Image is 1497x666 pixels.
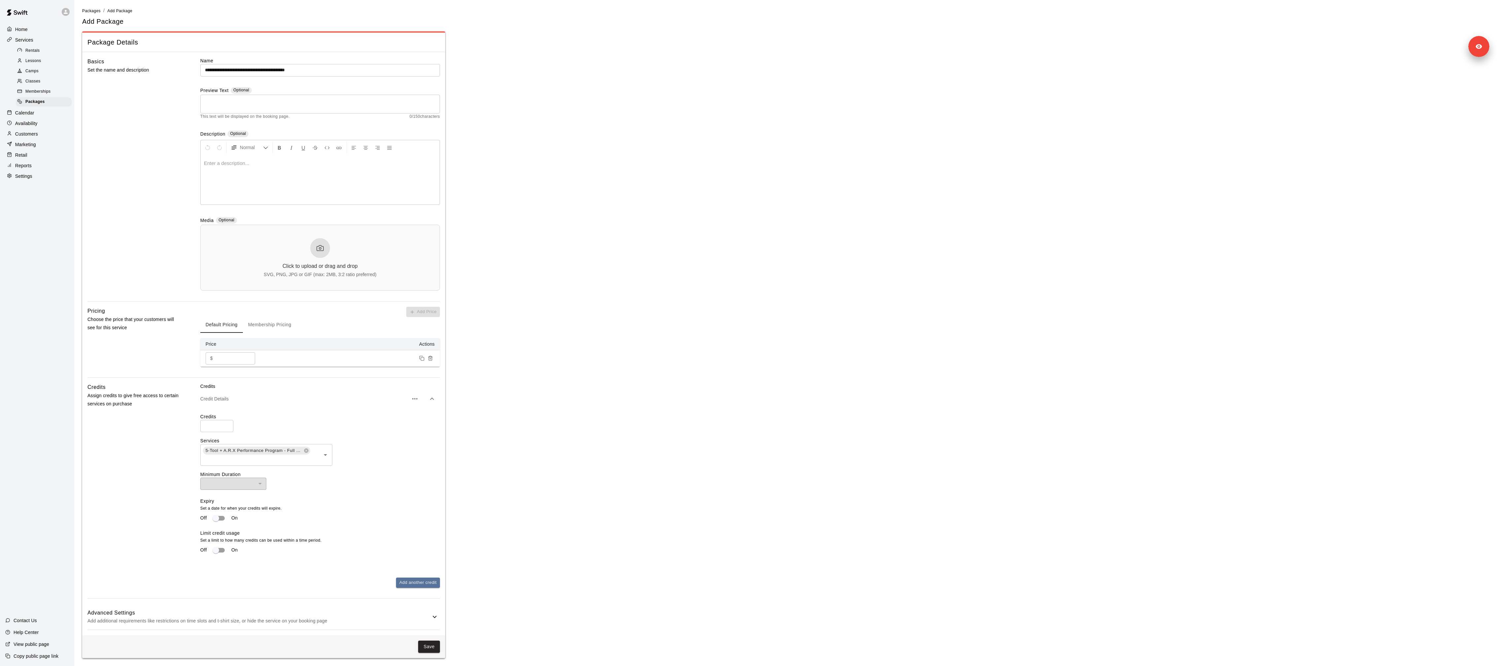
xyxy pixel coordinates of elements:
[266,338,440,350] th: Actions
[214,142,225,153] button: Redo
[5,108,69,118] a: Calendar
[16,67,72,76] div: Camps
[82,17,124,26] h5: Add Package
[16,97,72,107] div: Packages
[15,173,32,179] p: Settings
[200,396,408,402] p: Credit Details
[200,390,440,408] div: Credit Details
[5,129,69,139] a: Customers
[286,142,297,153] button: Format Italics
[240,144,263,151] span: Normal
[16,46,74,56] a: Rentals
[333,142,345,153] button: Insert Link
[360,142,371,153] button: Center Align
[384,142,395,153] button: Justify Align
[15,162,32,169] p: Reports
[25,68,39,75] span: Camps
[14,641,49,648] p: View public page
[298,142,309,153] button: Format Underline
[25,88,50,95] span: Memberships
[16,77,72,86] div: Classes
[200,338,266,350] th: Price
[25,78,40,85] span: Classes
[16,46,72,55] div: Rentals
[200,537,440,544] p: Set a limit to how many credits can be used within a time period.
[283,263,358,269] div: Click to upload or drag and drop
[14,653,58,659] p: Copy public page link
[16,66,74,77] a: Camps
[200,317,243,333] button: Default Pricing
[200,530,240,536] label: Limit credit usage
[348,142,359,153] button: Left Align
[200,437,440,444] label: Services
[5,161,69,171] a: Reports
[5,140,69,149] div: Marketing
[15,120,38,127] p: Availability
[200,515,207,522] p: Off
[15,131,38,137] p: Customers
[15,26,28,33] p: Home
[202,142,213,153] button: Undo
[233,88,249,92] span: Optional
[200,217,214,225] label: Media
[231,547,238,554] p: On
[87,604,440,630] div: Advanced SettingsAdd additional requirements like restrictions on time slots and t-shirt size, or...
[218,218,234,222] span: Optional
[231,515,238,522] p: On
[417,354,426,363] button: Duplicate price
[87,315,179,332] p: Choose the price that your customers will see for this service
[15,37,33,43] p: Services
[14,629,39,636] p: Help Center
[372,142,383,153] button: Right Align
[87,38,440,47] span: Package Details
[203,447,310,455] div: 5-Tool + A.R.X Performance Program - Full program - hitting, throwing, speed/strength
[87,66,179,74] p: Set the name and description
[228,142,271,153] button: Formatting Options
[15,152,27,158] p: Retail
[200,498,214,504] label: Expiry
[5,118,69,128] a: Availability
[15,110,34,116] p: Calendar
[5,24,69,34] a: Home
[82,7,1489,15] nav: breadcrumb
[321,142,333,153] button: Insert Code
[25,48,40,54] span: Rentals
[396,578,440,588] button: Add another credit
[16,56,74,66] a: Lessons
[200,87,229,95] label: Preview Text
[82,8,101,13] a: Packages
[16,56,72,66] div: Lessons
[87,57,104,66] h6: Basics
[25,99,45,105] span: Packages
[230,131,246,136] span: Optional
[426,354,435,363] button: Remove price
[14,617,37,624] p: Contact Us
[5,35,69,45] div: Services
[25,58,41,64] span: Lessons
[103,7,105,14] li: /
[5,171,69,181] a: Settings
[274,142,285,153] button: Format Bold
[200,57,440,64] label: Name
[418,641,440,653] button: Save
[16,87,74,97] a: Memberships
[16,97,74,107] a: Packages
[200,131,225,138] label: Description
[310,142,321,153] button: Format Strikethrough
[87,392,179,408] p: Assign credits to give free access to certain services on purchase
[15,141,36,148] p: Marketing
[203,447,305,454] span: 5-Tool + A.R.X Performance Program - Full program - hitting, throwing, speed/strength
[200,383,440,390] p: Credits
[200,547,207,554] p: Off
[5,150,69,160] div: Retail
[243,317,297,333] button: Membership Pricing
[107,9,132,13] span: Add Package
[200,113,290,120] span: This text will be displayed on the booking page.
[410,113,440,120] span: 0 / 150 characters
[87,383,106,392] h6: Credits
